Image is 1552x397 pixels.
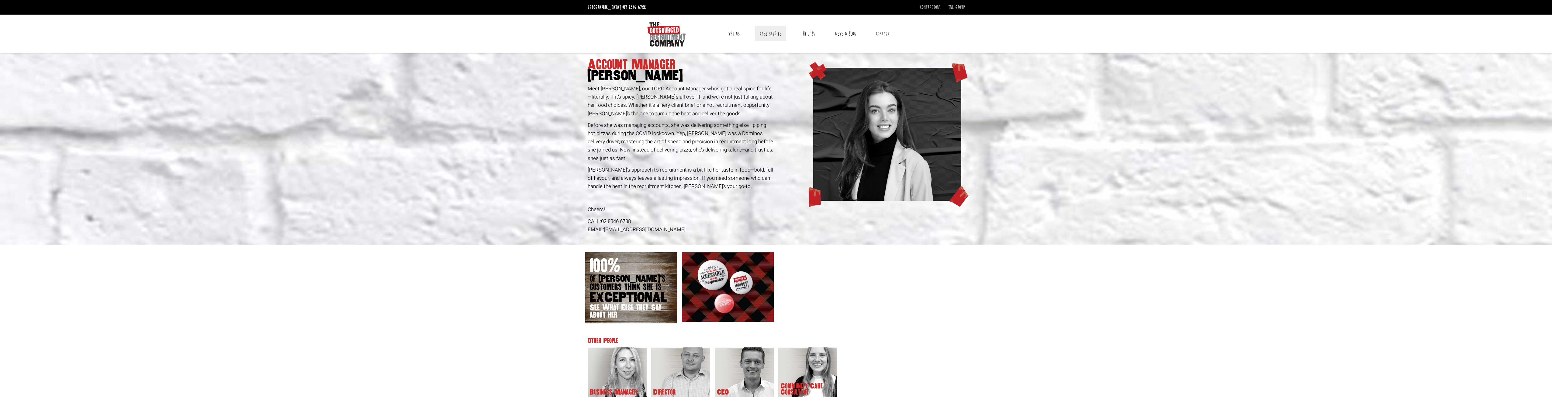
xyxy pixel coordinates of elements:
p: CEO [717,389,729,395]
a: Contractors [920,4,941,11]
a: 02 8346 6788 [601,218,631,225]
li: [GEOGRAPHIC_DATA]: [586,2,647,12]
a: TRC Group [948,4,965,11]
span: [PERSON_NAME] [588,70,774,81]
p: Meet [PERSON_NAME], our TORC Account Manager who’s got a real spice for life—literally. If it’s s... [588,85,774,118]
p: Before she was managing accounts, she was delivering something else—piping hot pizzas during the ... [588,121,774,162]
a: News & Blog [831,26,861,41]
h1: Account Manager [588,59,774,81]
div: EMAIL: [588,225,774,234]
h4: Other People [588,337,965,344]
a: 02 8346 6788 [623,4,646,11]
a: Case Studies [755,26,786,41]
a: Why Us [724,26,744,41]
a: 100% of [PERSON_NAME]’s customers think she is EXCEPTIONAL See What Else they Say about her [590,257,673,319]
p: Cheers! [588,205,774,214]
img: The Outsourced Recruitment Company [647,22,686,47]
a: The Jobs [797,26,820,41]
span: of [PERSON_NAME]’s [590,275,673,283]
span: See What Else they Say about her [590,304,673,319]
span: EXCEPTIONAL [590,291,673,304]
span: customers think she is [590,283,673,291]
p: Business Manager [590,389,637,395]
p: Community Care Consultant [781,383,829,395]
a: [EMAIL_ADDRESS][DOMAIN_NAME] [604,226,686,233]
p: Director [653,389,676,395]
p: [PERSON_NAME]'s approach to recruitment is a bit like her taste in food—bold, full of flavour, an... [588,166,774,191]
div: CALL: [588,217,774,225]
img: daisy-website_.png [813,68,962,201]
span: 100% [590,257,673,275]
a: Contact [871,26,894,41]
